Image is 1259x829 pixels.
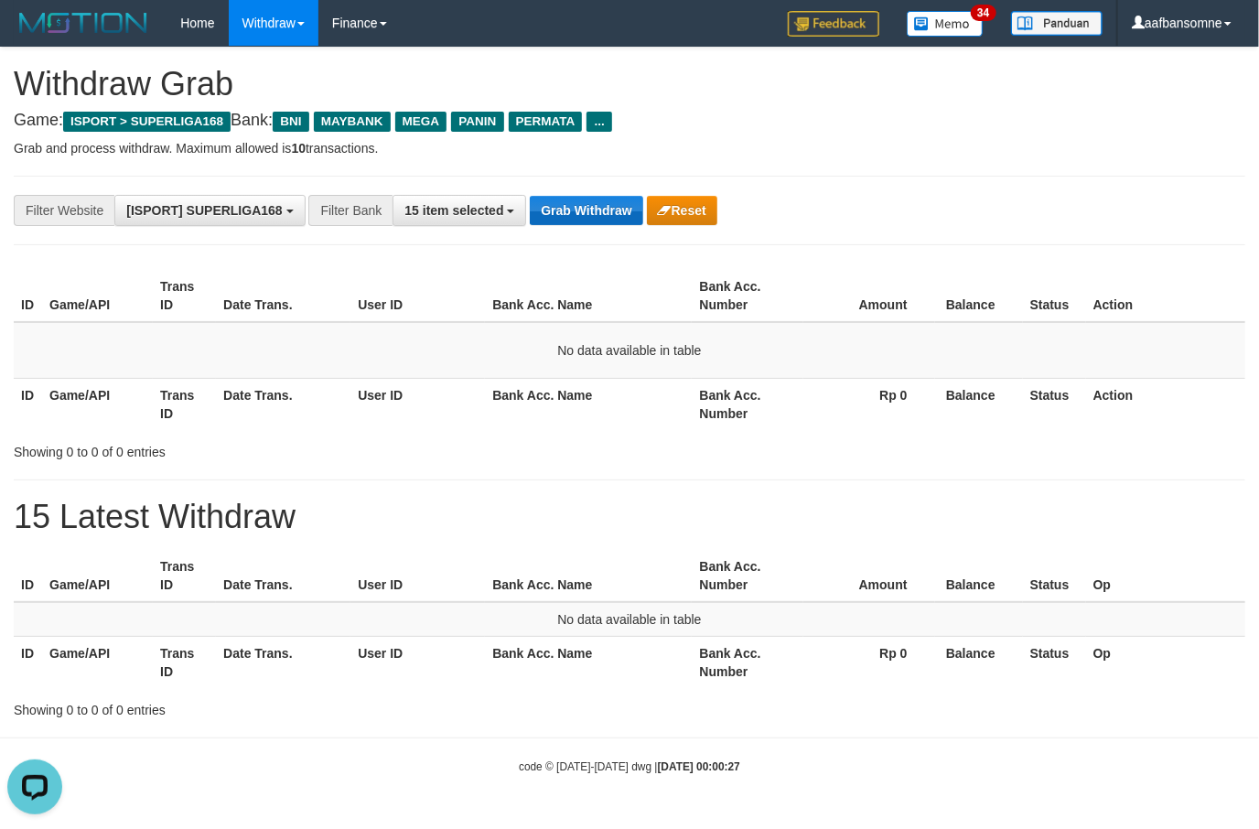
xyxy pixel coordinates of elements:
th: Date Trans. [216,550,350,602]
button: [ISPORT] SUPERLIGA168 [114,195,305,226]
th: ID [14,637,42,689]
div: Filter Bank [308,195,393,226]
th: Amount [803,550,935,602]
span: PANIN [451,112,503,132]
th: Op [1086,550,1245,602]
th: Balance [935,637,1023,689]
th: User ID [350,550,485,602]
div: Showing 0 to 0 of 0 entries [14,436,511,461]
th: Bank Acc. Name [485,270,692,322]
th: Bank Acc. Number [692,270,802,322]
th: Trans ID [153,378,216,430]
button: 15 item selected [393,195,526,226]
h1: 15 Latest Withdraw [14,499,1245,535]
small: code © [DATE]-[DATE] dwg | [519,760,740,773]
th: Bank Acc. Name [485,637,692,689]
th: Bank Acc. Name [485,378,692,430]
button: Reset [647,196,717,225]
th: Bank Acc. Name [485,550,692,602]
span: PERMATA [509,112,583,132]
th: Bank Acc. Number [692,637,802,689]
img: panduan.png [1011,11,1103,36]
th: Status [1023,270,1086,322]
th: Balance [935,270,1023,322]
span: ... [586,112,611,132]
img: Button%20Memo.svg [907,11,984,37]
th: User ID [350,270,485,322]
th: Action [1086,378,1245,430]
span: [ISPORT] SUPERLIGA168 [126,203,282,218]
td: No data available in table [14,602,1245,637]
th: Trans ID [153,270,216,322]
th: Bank Acc. Number [692,550,802,602]
th: Status [1023,637,1086,689]
th: Game/API [42,378,153,430]
th: Date Trans. [216,378,350,430]
th: ID [14,550,42,602]
th: Trans ID [153,637,216,689]
th: Amount [803,270,935,322]
button: Grab Withdraw [530,196,642,225]
span: ISPORT > SUPERLIGA168 [63,112,231,132]
span: 34 [971,5,995,21]
span: BNI [273,112,308,132]
span: MAYBANK [314,112,391,132]
th: User ID [350,378,485,430]
th: Date Trans. [216,637,350,689]
th: Game/API [42,550,153,602]
h4: Game: Bank: [14,112,1245,130]
div: Filter Website [14,195,114,226]
span: 15 item selected [404,203,503,218]
h1: Withdraw Grab [14,66,1245,102]
th: Balance [935,378,1023,430]
p: Grab and process withdraw. Maximum allowed is transactions. [14,139,1245,157]
strong: [DATE] 00:00:27 [658,760,740,773]
div: Showing 0 to 0 of 0 entries [14,694,511,719]
th: Bank Acc. Number [692,378,802,430]
td: No data available in table [14,322,1245,379]
th: ID [14,378,42,430]
img: MOTION_logo.png [14,9,153,37]
th: Balance [935,550,1023,602]
th: Action [1086,270,1245,322]
th: Status [1023,550,1086,602]
button: Open LiveChat chat widget [7,7,62,62]
strong: 10 [291,141,306,156]
th: User ID [350,637,485,689]
img: Feedback.jpg [788,11,879,37]
th: Rp 0 [803,378,935,430]
th: Op [1086,637,1245,689]
th: Trans ID [153,550,216,602]
th: Game/API [42,637,153,689]
th: Date Trans. [216,270,350,322]
span: MEGA [395,112,447,132]
th: Status [1023,378,1086,430]
th: Game/API [42,270,153,322]
th: ID [14,270,42,322]
th: Rp 0 [803,637,935,689]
